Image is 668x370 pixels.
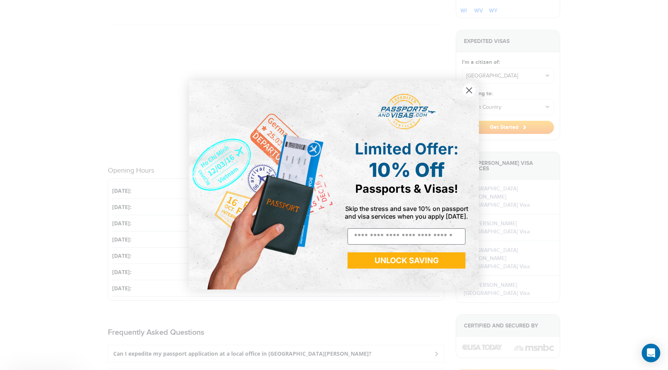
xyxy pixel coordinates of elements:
img: de9cda0d-0715-46ca-9a25-073762a91ba7.png [189,81,334,289]
span: Skip the stress and save 10% on passport and visa services when you apply [DATE]. [345,205,468,220]
div: Open Intercom Messenger [642,344,660,362]
button: UNLOCK SAVING [348,252,465,269]
img: passports and visas [378,94,436,130]
span: 10% Off [369,158,445,182]
button: Close dialog [462,84,476,97]
span: Passports & Visas! [355,182,458,195]
span: Limited Offer: [355,139,458,158]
